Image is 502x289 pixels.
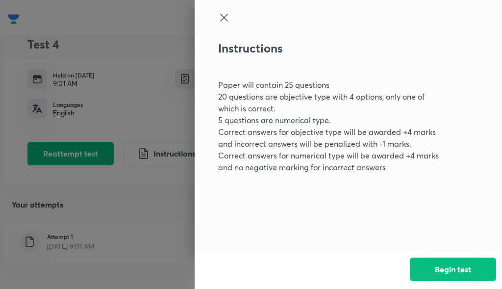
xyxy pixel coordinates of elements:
button: Begin test [410,258,496,281]
p: 5 questions are numerical type. [218,114,446,126]
p: Correct answers for numerical type will be awarded +4 marks and no negative marking for incorrect... [218,150,446,173]
h2: Instructions [218,41,446,55]
p: Correct answers for objective type will be awarded +4 marks and incorrect answers will be penaliz... [218,126,446,150]
p: 20 questions are objective type with 4 options, only one of which is correct. [218,91,446,114]
p: Paper will contain 25 questions [218,79,446,91]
